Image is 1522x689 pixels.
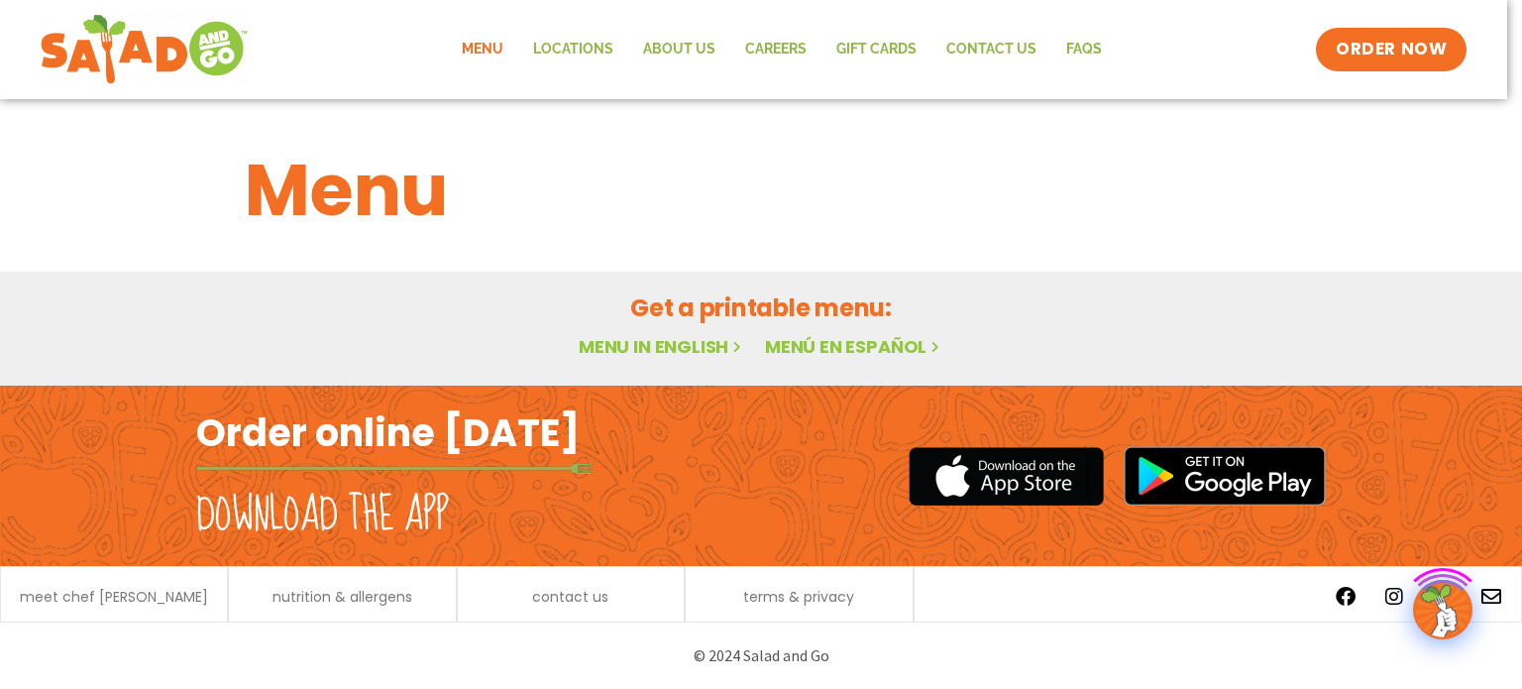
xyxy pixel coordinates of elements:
[40,10,249,89] img: new-SAG-logo-768×292
[743,590,854,604] a: terms & privacy
[245,290,1277,325] h2: Get a printable menu:
[579,334,745,359] a: Menu in English
[1051,27,1117,72] a: FAQs
[909,444,1104,509] img: appstore
[196,488,449,543] h2: Download the app
[821,27,931,72] a: GIFT CARDS
[765,334,943,359] a: Menú en español
[931,27,1051,72] a: Contact Us
[532,590,608,604] a: contact us
[447,27,518,72] a: Menu
[206,642,1316,669] p: © 2024 Salad and Go
[628,27,730,72] a: About Us
[196,463,593,474] img: fork
[20,590,208,604] a: meet chef [PERSON_NAME]
[1316,28,1467,71] a: ORDER NOW
[245,137,1277,244] h1: Menu
[1124,446,1326,506] img: google_play
[196,408,580,457] h2: Order online [DATE]
[447,27,1117,72] nav: Menu
[1336,38,1447,61] span: ORDER NOW
[518,27,628,72] a: Locations
[272,590,412,604] a: nutrition & allergens
[730,27,821,72] a: Careers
